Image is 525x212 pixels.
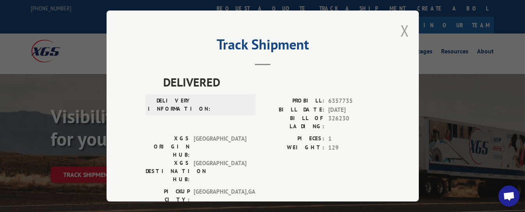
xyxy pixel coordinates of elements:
[146,187,190,204] label: PICKUP CITY:
[263,114,324,131] label: BILL OF LADING:
[328,106,380,115] span: [DATE]
[263,97,324,106] label: PROBILL:
[498,185,520,207] a: Open chat
[194,187,246,204] span: [GEOGRAPHIC_DATA] , GA
[263,134,324,143] label: PIECES:
[146,39,380,54] h2: Track Shipment
[263,143,324,152] label: WEIGHT:
[328,143,380,152] span: 129
[263,106,324,115] label: BILL DATE:
[328,97,380,106] span: 6357735
[400,20,409,41] button: Close modal
[194,134,246,159] span: [GEOGRAPHIC_DATA]
[328,134,380,143] span: 1
[163,73,380,91] span: DELIVERED
[146,159,190,184] label: XGS DESTINATION HUB:
[328,114,380,131] span: 326230
[146,134,190,159] label: XGS ORIGIN HUB:
[194,159,246,184] span: [GEOGRAPHIC_DATA]
[148,97,192,113] label: DELIVERY INFORMATION:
